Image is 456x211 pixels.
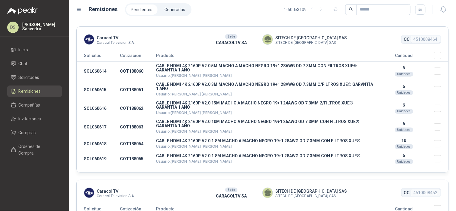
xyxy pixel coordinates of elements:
a: Compañías [7,99,62,111]
a: Invitaciones [7,113,62,125]
td: Seleccionar/deseleccionar [434,136,448,151]
a: Pendientes [126,5,158,15]
th: Producto [156,52,374,62]
td: COT188061 [120,80,156,99]
span: search [349,7,353,11]
img: Company Logo [84,188,94,198]
span: Chat [19,60,28,67]
span: Usuario: [PERSON_NAME] [PERSON_NAME] [156,144,232,149]
span: Usuario: [PERSON_NAME] [PERSON_NAME] [156,129,232,134]
div: Unidades [395,90,413,95]
span: Solicitudes [19,74,39,81]
p: 6 [374,153,434,158]
td: Seleccionar/deseleccionar [434,62,448,81]
th: Cotización [120,52,156,62]
th: Seleccionar/deseleccionar [434,52,448,62]
td: Seleccionar/deseleccionar [434,118,448,136]
img: Logo peakr [7,7,38,14]
th: Solicitud [77,52,120,62]
span: Órdenes de Compra [19,143,56,156]
td: SOL060617 [77,118,120,136]
span: Remisiones [19,88,41,95]
span: Caracol Television S.A. [97,41,135,44]
td: SOL060616 [77,99,120,118]
div: 1 - 50 de 3109 [284,5,326,14]
img: Company Logo [84,35,94,44]
p: 6 [374,65,434,70]
p: CABLE HDMI 4K 2160P V2.0 15M MACHO A MACHO NEGRO 19+1 24AWG OD 7.3MM 2/FILTROS XUE® GARANTÍA 1 AÑO [156,101,374,109]
div: Unidades [395,159,413,164]
td: COT188065 [120,151,156,166]
th: Cantidad [374,52,434,62]
div: Unidades [395,109,413,114]
td: SOL060618 [77,136,120,151]
p: CARACOLTV SA [200,39,262,46]
span: Compañías [19,102,40,108]
td: SOL060619 [77,151,120,166]
span: OC: [404,36,411,43]
span: SITECH DE [GEOGRAPHIC_DATA] SAS [275,194,347,198]
div: Unidades [395,144,413,149]
td: Seleccionar/deseleccionar [434,99,448,118]
span: Caracol Television S.A. [97,194,135,198]
h1: Remisiones [89,5,118,14]
td: COT188062 [120,99,156,118]
div: Sede [225,34,237,39]
a: Solicitudes [7,72,62,83]
td: Seleccionar/deseleccionar [434,151,448,166]
p: [PERSON_NAME] Saavedra [22,23,62,31]
span: 4510008464 [411,36,440,43]
p: 6 [374,121,434,126]
div: Sede [225,188,237,192]
span: Invitaciones [19,116,41,122]
td: COT188063 [120,118,156,136]
div: Unidades [395,128,413,132]
span: Caracol TV [97,188,135,194]
p: CABLE HDMI 4K 2160P V2.0 1.8M MACHO A MACHO NEGRO 19+1 28AWG OD 7.3MM CON FILTROS XUE® [156,139,374,143]
td: SOL060614 [77,62,120,81]
p: CABLE HDMI 4K 2160P V2.0 5M MACHO A MACHO NEGRO 19+1 28AWG OD 7.3MM CON FILTROS XUE® GARANTÍA 1 AÑO [156,64,374,72]
td: Seleccionar/deseleccionar [434,80,448,99]
span: SITECH DE [GEOGRAPHIC_DATA] SAS [275,188,347,194]
div: Unidades [395,72,413,77]
span: Compras [19,129,36,136]
a: Compras [7,127,62,138]
span: OC: [404,189,411,196]
a: Órdenes de Compra [7,141,62,159]
p: CABLE HDMI 4K 2160P V2.0 10M MACHO A MACHO NEGRO 19+1 26AWG OD 7.3MM CON FILTROS XUE® GARANTÍA 1 AÑO [156,119,374,128]
span: Inicio [19,47,28,53]
a: Chat [7,58,62,69]
p: 10 [374,138,434,143]
span: 4510008452 [411,189,440,196]
span: Usuario: [PERSON_NAME] [PERSON_NAME] [156,110,232,115]
div: DS [7,22,19,33]
a: Generadas [160,5,190,15]
a: Inicio [7,44,62,56]
p: CABLE HDMI 4K 2160P V2.0 3M MACHO A MACHO NEGRO 19+1 28AWG OD 7.3MM C/FILTROS XUE® GARANTÍA 1 AÑO [156,82,374,91]
span: SITECH DE [GEOGRAPHIC_DATA] SAS [275,41,347,44]
span: Usuario: [PERSON_NAME] [PERSON_NAME] [156,159,232,164]
td: COT188064 [120,136,156,151]
span: SITECH DE [GEOGRAPHIC_DATA] SAS [275,35,347,41]
p: 6 [374,103,434,107]
p: 6 [374,84,434,89]
a: Remisiones [7,86,62,97]
span: Usuario: [PERSON_NAME] [PERSON_NAME] [156,92,232,96]
p: CABLE HDMI 4K 2160P V2.0 1.8M MACHO A MACHO NEGRO 19+1 28AWG OD 7.3MM CON FILTROS XUE® [156,154,374,158]
span: Caracol TV [97,35,135,41]
td: SOL060615 [77,80,120,99]
td: COT188060 [120,62,156,81]
p: CARACOLTV SA [200,193,262,199]
span: Usuario: [PERSON_NAME] [PERSON_NAME] [156,73,232,78]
